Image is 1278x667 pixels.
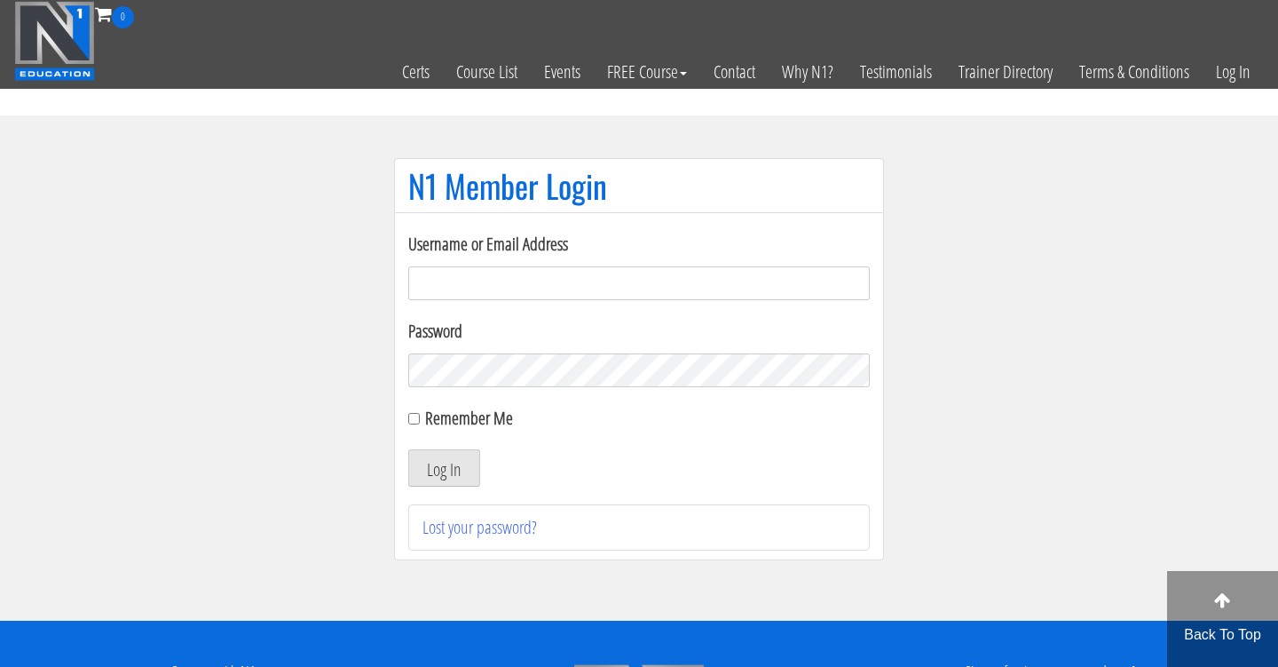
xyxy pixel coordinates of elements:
a: Log In [1203,28,1264,115]
span: 0 [112,6,134,28]
a: Lost your password? [422,515,537,539]
a: Contact [700,28,769,115]
a: Trainer Directory [945,28,1066,115]
a: Certs [389,28,443,115]
a: Course List [443,28,531,115]
img: n1-education [14,1,95,81]
p: Back To Top [1167,624,1278,646]
a: Terms & Conditions [1066,28,1203,115]
a: FREE Course [594,28,700,115]
h1: N1 Member Login [408,168,870,203]
a: 0 [95,2,134,26]
button: Log In [408,449,480,487]
a: Events [531,28,594,115]
label: Remember Me [425,406,513,430]
label: Password [408,318,870,345]
a: Testimonials [847,28,945,115]
label: Username or Email Address [408,231,870,258]
a: Why N1? [769,28,847,115]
